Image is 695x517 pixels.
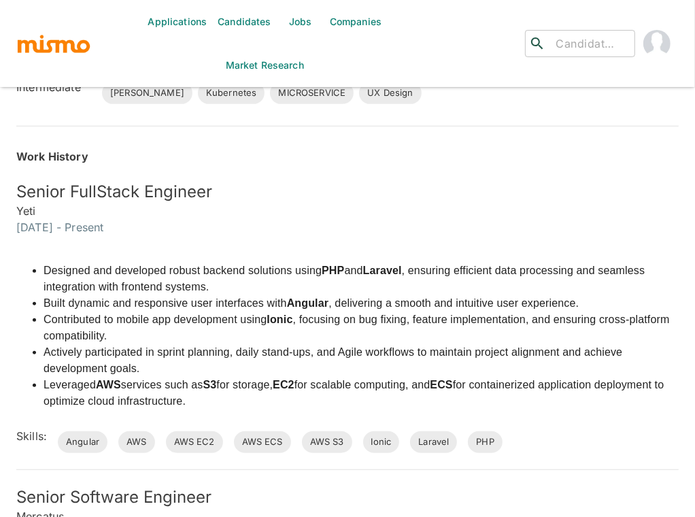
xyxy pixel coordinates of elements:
strong: EC2 [273,379,294,390]
strong: ECS [430,379,452,390]
strong: AWS [96,379,121,390]
span: [PERSON_NAME] [102,86,192,100]
strong: Ionic [267,314,292,325]
span: AWS ECS [234,435,291,449]
span: AWS [118,435,154,449]
span: PHP [468,435,502,449]
input: Candidate search [551,34,629,53]
span: Angular [58,435,107,449]
li: Leveraged services such as for storage, for scalable computing, and for containerized application... [44,377,679,410]
strong: Laravel [363,265,402,276]
button: account of current user [635,22,679,65]
span: AWS S3 [302,435,352,449]
img: logo [16,33,91,54]
h6: Intermediate [16,79,91,95]
li: Designed and developed robust backend solutions using and , ensuring efficient data processing an... [44,263,679,295]
h6: [DATE] - Present [16,219,679,235]
strong: PHP [322,265,344,276]
img: Carmen Vilachá [643,30,671,57]
span: MICROSERVICE [270,86,354,100]
li: Built dynamic and responsive user interfaces with , delivering a smooth and intuitive user experi... [44,295,679,312]
h5: Senior FullStack Engineer [16,181,679,203]
h6: Skills: [16,428,47,444]
li: Actively participated in sprint planning, daily stand-ups, and Agile workflows to maintain projec... [44,344,679,377]
h6: Work History [16,148,679,165]
span: UX Design [359,86,421,100]
span: Kubernetes [198,86,265,100]
h6: Yeti [16,203,679,219]
span: Laravel [410,435,457,449]
span: Ionic [363,435,400,449]
strong: Angular [287,297,329,309]
h5: Senior Software Engineer [16,486,679,508]
li: Contributed to mobile app development using , focusing on bug fixing, feature implementation, and... [44,312,679,344]
strong: S3 [203,379,217,390]
a: Market Research [220,44,309,87]
span: AWS EC2 [166,435,223,449]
